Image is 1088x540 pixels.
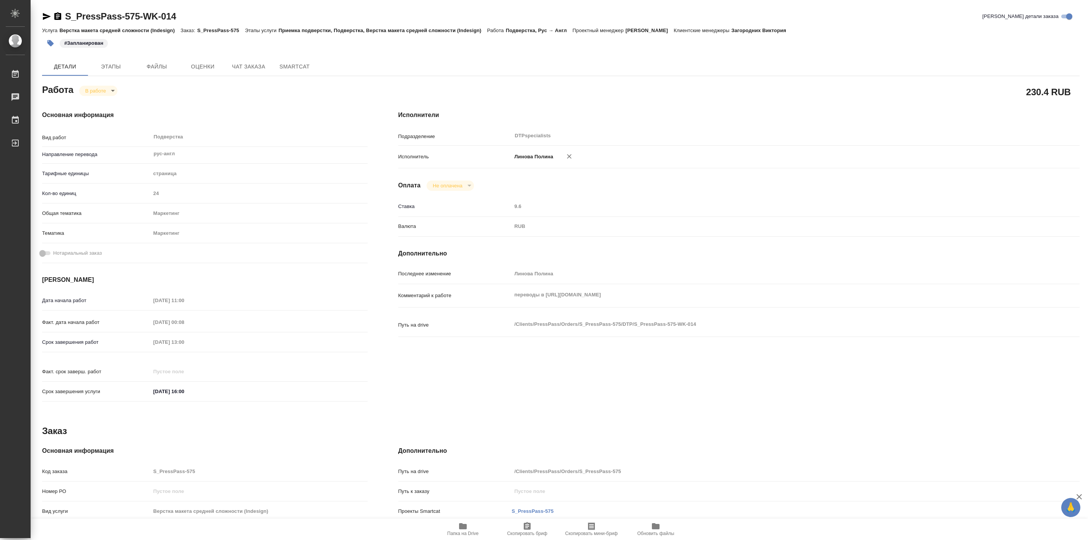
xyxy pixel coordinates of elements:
p: Общая тематика [42,210,151,217]
p: Исполнитель [398,153,512,161]
input: Пустое поле [151,506,368,517]
p: Путь на drive [398,468,512,475]
a: S_PressPass-575 [512,508,554,514]
p: Путь к заказу [398,488,512,495]
input: Пустое поле [151,295,218,306]
p: Вид работ [42,134,151,142]
button: Скопировать мини-бриф [559,519,624,540]
h2: 230.4 RUB [1026,85,1071,98]
span: Детали [47,62,83,72]
button: Папка на Drive [431,519,495,540]
span: Файлы [138,62,175,72]
p: Направление перевода [42,151,151,158]
span: Скопировать бриф [507,531,547,536]
p: Вид услуги [42,507,151,515]
span: Скопировать мини-бриф [565,531,617,536]
input: Пустое поле [151,466,368,477]
p: Кол-во единиц [42,190,151,197]
p: Тарифные единицы [42,170,151,177]
div: Маркетинг [151,207,368,220]
button: Не оплачена [430,182,464,189]
p: #Запланирован [64,39,103,47]
textarea: /Clients/PressPass/Orders/S_PressPass-575/DTP/S_PressPass-575-WK-014 [512,318,1023,331]
h4: Исполнители [398,111,1080,120]
p: Факт. дата начала работ [42,319,151,326]
p: Клиентские менеджеры [674,28,731,33]
p: Валюта [398,223,512,230]
span: Этапы [93,62,129,72]
p: Линова Полина [512,153,554,161]
p: Приемка подверстки, Подверстка, Верстка макета средней сложности (Indesign) [279,28,487,33]
p: Услуга [42,28,59,33]
input: Пустое поле [151,188,368,199]
div: RUB [512,220,1023,233]
span: [PERSON_NAME] детали заказа [982,13,1059,20]
h4: Оплата [398,181,421,190]
a: S_PressPass-575-WK-014 [65,11,176,21]
p: Факт. срок заверш. работ [42,368,151,376]
input: Пустое поле [151,366,218,377]
input: Пустое поле [512,268,1023,279]
p: Номер РО [42,488,151,495]
button: Обновить файлы [624,519,688,540]
p: Тематика [42,229,151,237]
p: Дата начала работ [42,297,151,304]
button: В работе [83,88,108,94]
div: Маркетинг [151,227,368,240]
button: Скопировать бриф [495,519,559,540]
button: Удалить исполнителя [561,148,578,165]
input: Пустое поле [512,466,1023,477]
p: Срок завершения работ [42,338,151,346]
p: Код заказа [42,468,151,475]
input: ✎ Введи что-нибудь [151,386,218,397]
h4: Дополнительно [398,446,1080,455]
p: Последнее изменение [398,270,512,278]
p: Работа [487,28,506,33]
p: Верстка макета средней сложности (Indesign) [59,28,181,33]
span: 🙏 [1064,499,1077,516]
input: Пустое поле [512,486,1023,497]
h4: [PERSON_NAME] [42,275,368,285]
span: Нотариальный заказ [53,249,102,257]
p: Заказ: [181,28,197,33]
h4: Основная информация [42,111,368,120]
p: Этапы услуги [245,28,279,33]
p: [PERSON_NAME] [625,28,674,33]
h2: Заказ [42,425,67,437]
span: Запланирован [59,39,109,46]
p: S_PressPass-575 [197,28,245,33]
span: Оценки [184,62,221,72]
p: Путь на drive [398,321,512,329]
span: Чат заказа [230,62,267,72]
span: SmartCat [276,62,313,72]
button: Скопировать ссылку для ЯМессенджера [42,12,51,21]
button: 🙏 [1061,498,1080,517]
span: Обновить файлы [637,531,674,536]
div: страница [151,167,368,180]
input: Пустое поле [151,486,368,497]
button: Добавить тэг [42,35,59,52]
p: Комментарий к работе [398,292,512,299]
p: Проекты Smartcat [398,507,512,515]
input: Пустое поле [151,317,218,328]
h4: Дополнительно [398,249,1080,258]
p: Проектный менеджер [573,28,625,33]
h2: Работа [42,82,73,96]
input: Пустое поле [151,337,218,348]
div: В работе [427,181,474,191]
p: Срок завершения услуги [42,388,151,395]
p: Загородних Виктория [731,28,792,33]
textarea: переводы в [URL][DOMAIN_NAME] [512,288,1023,301]
p: Ставка [398,203,512,210]
span: Папка на Drive [447,531,479,536]
button: Скопировать ссылку [53,12,62,21]
input: Пустое поле [512,201,1023,212]
p: Подверстка, Рус → Англ [506,28,573,33]
h4: Основная информация [42,446,368,455]
p: Подразделение [398,133,512,140]
div: В работе [79,86,117,96]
